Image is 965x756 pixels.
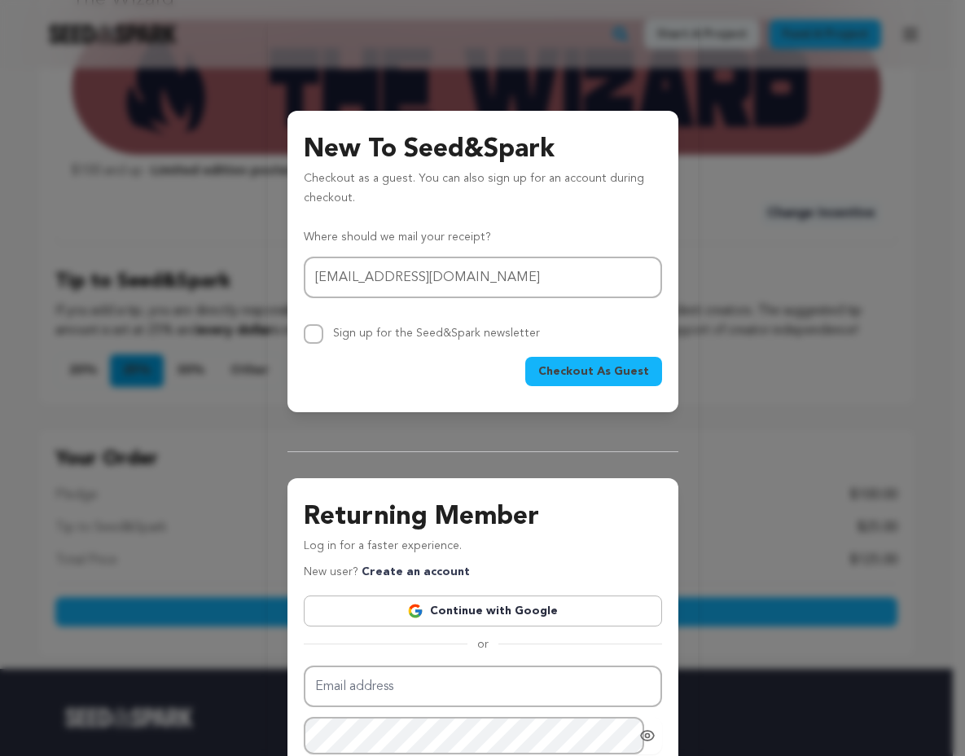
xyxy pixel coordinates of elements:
p: Log in for a faster experience. [304,537,662,563]
p: Checkout as a guest. You can also sign up for an account during checkout. [304,169,662,215]
img: Google logo [407,603,423,619]
a: Create an account [362,566,470,578]
a: Continue with Google [304,596,662,626]
h3: New To Seed&Spark [304,130,662,169]
label: Sign up for the Seed&Spark newsletter [333,327,540,339]
button: Checkout As Guest [525,357,662,386]
input: Email address [304,666,662,707]
span: Checkout As Guest [538,363,649,380]
p: New user? [304,563,470,582]
input: Email address [304,257,662,298]
h3: Returning Member [304,498,662,537]
a: Show password as plain text. Warning: this will display your password on the screen. [639,727,656,744]
p: Where should we mail your receipt? [304,228,662,248]
span: or [467,636,498,653]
